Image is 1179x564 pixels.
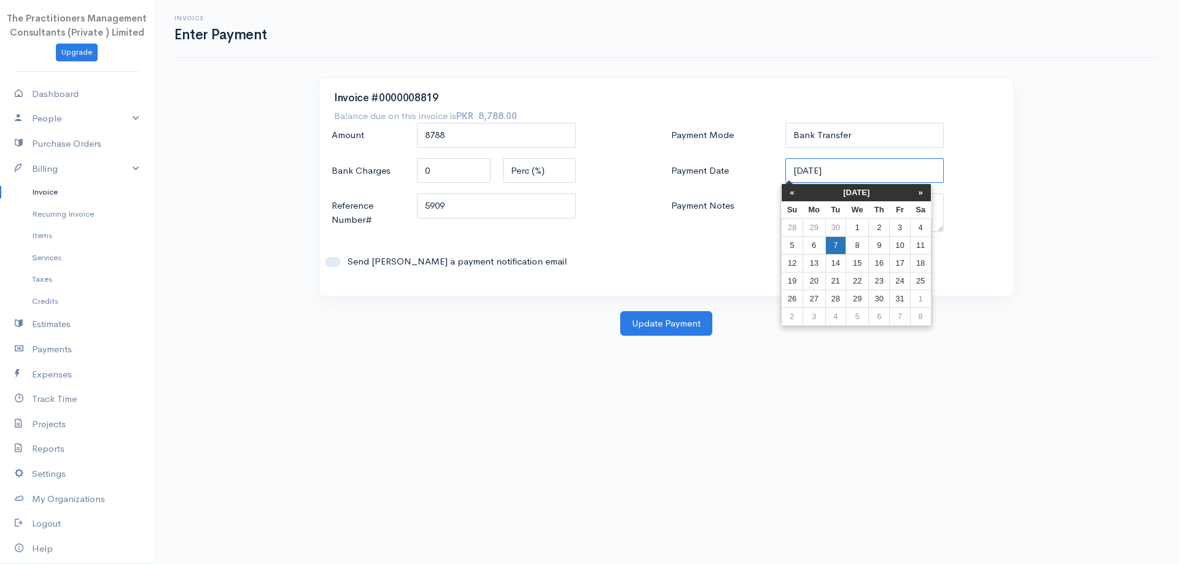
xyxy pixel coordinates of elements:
[910,184,931,201] th: »
[782,254,803,272] td: 12
[846,254,869,272] td: 15
[890,290,910,307] td: 31
[910,254,931,272] td: 18
[334,110,517,122] h7: Balance due on this invoice is
[56,44,98,61] a: Upgrade
[825,290,846,307] td: 28
[334,93,998,104] h3: Invoice #0000008819
[782,201,803,219] th: Su
[174,27,267,42] h1: Enter Payment
[846,201,869,219] th: We
[782,307,803,325] td: 2
[910,307,931,325] td: 8
[325,158,411,183] label: Bank Charges
[456,110,517,122] strong: PKR 8,788.00
[910,218,931,236] td: 4
[846,218,869,236] td: 1
[890,201,910,219] th: Fr
[665,158,779,183] label: Payment Date
[825,218,846,236] td: 30
[803,272,825,290] td: 20
[340,255,655,269] label: Send [PERSON_NAME] a payment notification email
[7,12,147,38] span: The Practitioners Management Consultants (Private ) Limited
[665,123,779,148] label: Payment Mode
[803,201,825,219] th: Mo
[890,272,910,290] td: 24
[910,201,931,219] th: Sa
[869,236,890,254] td: 9
[910,272,931,290] td: 25
[803,254,825,272] td: 13
[869,307,890,325] td: 6
[910,290,931,307] td: 1
[325,123,411,148] label: Amount
[869,218,890,236] td: 2
[825,272,846,290] td: 21
[825,201,846,219] th: Tu
[803,184,910,201] th: [DATE]
[325,193,411,232] label: Reference Number#
[825,236,846,254] td: 7
[803,218,825,236] td: 29
[825,254,846,272] td: 14
[782,236,803,254] td: 5
[869,201,890,219] th: Th
[869,254,890,272] td: 16
[869,290,890,307] td: 30
[782,218,803,236] td: 28
[782,272,803,290] td: 19
[869,272,890,290] td: 23
[620,311,712,336] button: Update Payment
[174,15,267,21] h6: Invoice
[890,254,910,272] td: 17
[846,272,869,290] td: 22
[803,307,825,325] td: 3
[846,307,869,325] td: 5
[782,184,803,201] th: «
[890,218,910,236] td: 3
[782,290,803,307] td: 26
[910,236,931,254] td: 11
[846,290,869,307] td: 29
[890,307,910,325] td: 7
[803,290,825,307] td: 27
[846,236,869,254] td: 8
[890,236,910,254] td: 10
[825,307,846,325] td: 4
[803,236,825,254] td: 6
[665,193,779,231] label: Payment Notes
